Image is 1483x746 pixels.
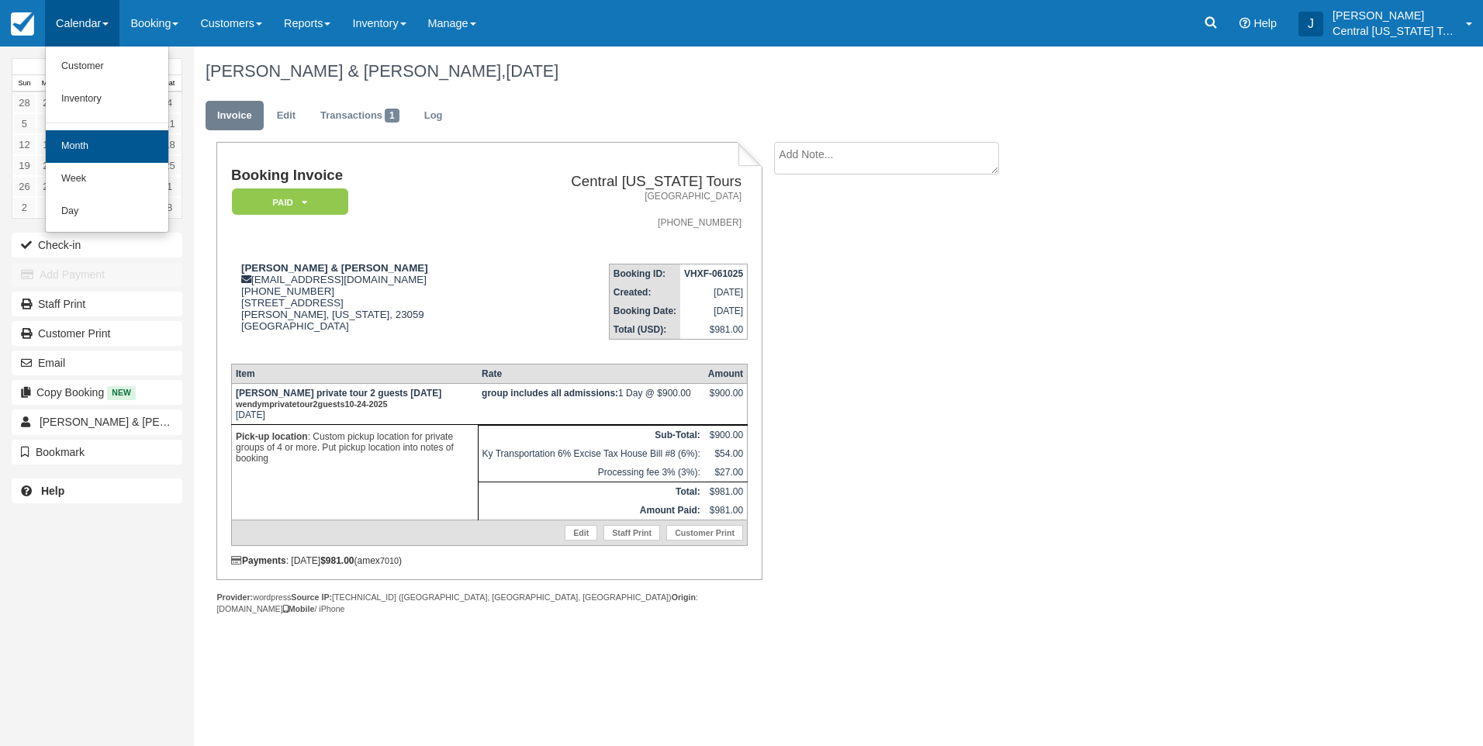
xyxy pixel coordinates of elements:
p: : Custom pickup location for private groups of 4 or more. Put pickup location into notes of booking [236,429,474,466]
td: $981.00 [680,320,748,340]
strong: [PERSON_NAME] private tour 2 guests [DATE] [236,388,441,409]
a: Transactions1 [309,101,411,131]
small: wendymprivatetour2guests10-24-2025 [236,399,388,409]
address: [GEOGRAPHIC_DATA] [PHONE_NUMBER] [505,190,741,230]
a: Staff Print [603,525,660,541]
td: $981.00 [704,482,748,501]
th: Sat [157,75,181,92]
th: Sun [12,75,36,92]
a: 20 [36,155,60,176]
td: 1 Day @ $900.00 [478,383,704,424]
a: Edit [565,525,597,541]
div: : [DATE] (amex ) [231,555,748,566]
a: 26 [12,176,36,197]
td: $981.00 [704,501,748,520]
a: Customer Print [12,321,182,346]
strong: group includes all admissions [482,388,618,399]
a: Invoice [206,101,264,131]
td: $54.00 [704,444,748,463]
th: Total (USD): [609,320,680,340]
a: Customer Print [666,525,743,541]
a: 12 [12,134,36,155]
a: 28 [12,92,36,113]
i: Help [1239,18,1250,29]
a: Staff Print [12,292,182,316]
div: J [1298,12,1323,36]
strong: Payments [231,555,286,566]
div: wordpress [TECHNICAL_ID] ([GEOGRAPHIC_DATA], [GEOGRAPHIC_DATA], [GEOGRAPHIC_DATA]) : [DOMAIN_NAME... [216,592,762,615]
a: Edit [265,101,307,131]
img: checkfront-main-nav-mini-logo.png [11,12,34,36]
span: [PERSON_NAME] & [PERSON_NAME] [40,416,231,428]
b: Help [41,485,64,497]
a: 25 [157,155,181,176]
a: 18 [157,134,181,155]
th: Sub-Total: [478,425,704,444]
a: 3 [36,197,60,218]
a: 11 [157,113,181,134]
a: Log [413,101,455,131]
a: Customer [46,50,168,83]
a: Day [46,195,168,228]
strong: VHXF-061025 [684,268,743,279]
a: 19 [12,155,36,176]
div: $900.00 [708,388,743,411]
th: Booking ID: [609,264,680,284]
td: [DATE] [680,302,748,320]
th: Mon [36,75,60,92]
button: Add Payment [12,262,182,287]
em: Paid [232,188,348,216]
h1: [PERSON_NAME] & [PERSON_NAME], [206,62,1295,81]
a: Help [12,478,182,503]
td: $27.00 [704,463,748,482]
a: 1 [157,176,181,197]
span: [DATE] [506,61,558,81]
button: Check-in [12,233,182,257]
strong: $981.00 [320,555,354,566]
th: Booking Date: [609,302,680,320]
a: 27 [36,176,60,197]
strong: Origin [672,592,696,602]
td: $900.00 [704,425,748,444]
p: Central [US_STATE] Tours [1333,23,1457,39]
td: [DATE] [231,383,478,424]
th: Item [231,364,478,383]
a: 4 [157,92,181,113]
strong: Mobile [283,604,315,613]
a: 29 [36,92,60,113]
span: Help [1253,17,1277,29]
h2: Central [US_STATE] Tours [505,174,741,190]
a: 5 [12,113,36,134]
th: Amount [704,364,748,383]
div: [EMAIL_ADDRESS][DOMAIN_NAME] [PHONE_NUMBER] [STREET_ADDRESS] [PERSON_NAME], [US_STATE], 23059 [GE... [231,262,499,351]
p: [PERSON_NAME] [1333,8,1457,23]
a: 8 [157,197,181,218]
strong: [PERSON_NAME] & [PERSON_NAME] [241,262,428,274]
small: 7010 [380,556,399,565]
a: Paid [231,188,343,216]
button: Bookmark [12,440,182,465]
a: [PERSON_NAME] & [PERSON_NAME] [12,409,182,434]
a: Week [46,163,168,195]
th: Created: [609,283,680,302]
strong: Pick-up location [236,431,308,442]
a: Month [46,130,168,163]
a: 6 [36,113,60,134]
button: Email [12,351,182,375]
span: 1 [385,109,399,123]
th: Amount Paid: [478,501,704,520]
strong: Provider: [216,592,253,602]
a: 2 [12,197,36,218]
span: New [107,386,136,399]
button: Copy Booking New [12,380,182,405]
strong: Source IP: [291,592,332,602]
td: Processing fee 3% (3%): [478,463,704,482]
h1: Booking Invoice [231,168,499,184]
th: Rate [478,364,704,383]
th: Total: [478,482,704,501]
a: 13 [36,134,60,155]
ul: Calendar [45,47,169,233]
td: [DATE] [680,283,748,302]
a: Inventory [46,83,168,116]
td: Ky Transportation 6% Excise Tax House Bill #8 (6%): [478,444,704,463]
